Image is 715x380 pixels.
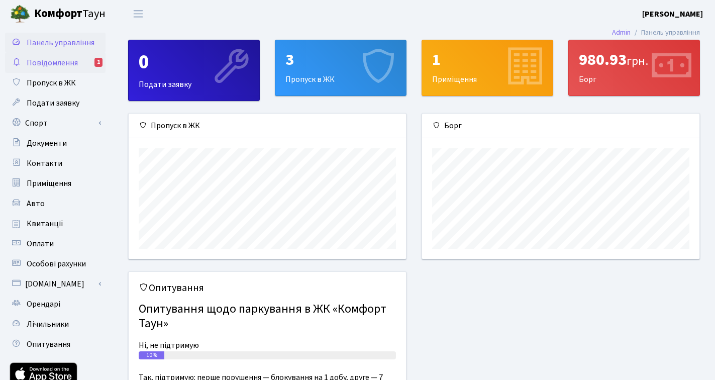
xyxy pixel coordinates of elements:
div: 0 [139,50,249,74]
span: Приміщення [27,178,71,189]
h4: Опитування щодо паркування в ЖК «Комфорт Таун» [139,298,396,335]
span: Панель управління [27,37,94,48]
div: Подати заявку [129,40,259,101]
a: 3Пропуск в ЖК [275,40,406,96]
div: Пропуск в ЖК [275,40,406,96]
span: Квитанції [27,218,63,229]
h5: Опитування [139,282,396,294]
span: Особові рахунки [27,258,86,269]
span: Документи [27,138,67,149]
a: Контакти [5,153,106,173]
a: Опитування [5,334,106,354]
a: Повідомлення1 [5,53,106,73]
a: Спорт [5,113,106,133]
div: 10% [139,351,164,359]
a: Квитанції [5,214,106,234]
a: Документи [5,133,106,153]
span: Авто [27,198,45,209]
a: Оплати [5,234,106,254]
a: 0Подати заявку [128,40,260,101]
span: Орендарі [27,299,60,310]
a: Орендарі [5,294,106,314]
span: Опитування [27,339,70,350]
div: 1 [432,50,543,69]
a: Приміщення [5,173,106,194]
div: Борг [569,40,699,96]
button: Переключити навігацію [126,6,151,22]
a: Авто [5,194,106,214]
div: 1 [94,58,103,67]
span: Таун [34,6,106,23]
img: logo.png [10,4,30,24]
b: Комфорт [34,6,82,22]
a: Панель управління [5,33,106,53]
a: Особові рахунки [5,254,106,274]
div: 980.93 [579,50,689,69]
nav: breadcrumb [597,22,715,43]
a: 1Приміщення [422,40,553,96]
b: [PERSON_NAME] [642,9,703,20]
span: Подати заявку [27,98,79,109]
div: Борг [422,114,699,138]
a: Пропуск в ЖК [5,73,106,93]
div: Пропуск в ЖК [129,114,406,138]
span: Повідомлення [27,57,78,68]
a: Подати заявку [5,93,106,113]
span: Лічильники [27,319,69,330]
span: Контакти [27,158,62,169]
span: грн. [627,52,648,70]
a: [PERSON_NAME] [642,8,703,20]
div: 3 [285,50,396,69]
span: Оплати [27,238,54,249]
a: [DOMAIN_NAME] [5,274,106,294]
span: Пропуск в ЖК [27,77,76,88]
li: Панель управління [631,27,700,38]
a: Admin [612,27,631,38]
div: Ні, не підтримую [139,339,396,351]
a: Лічильники [5,314,106,334]
div: Приміщення [422,40,553,96]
